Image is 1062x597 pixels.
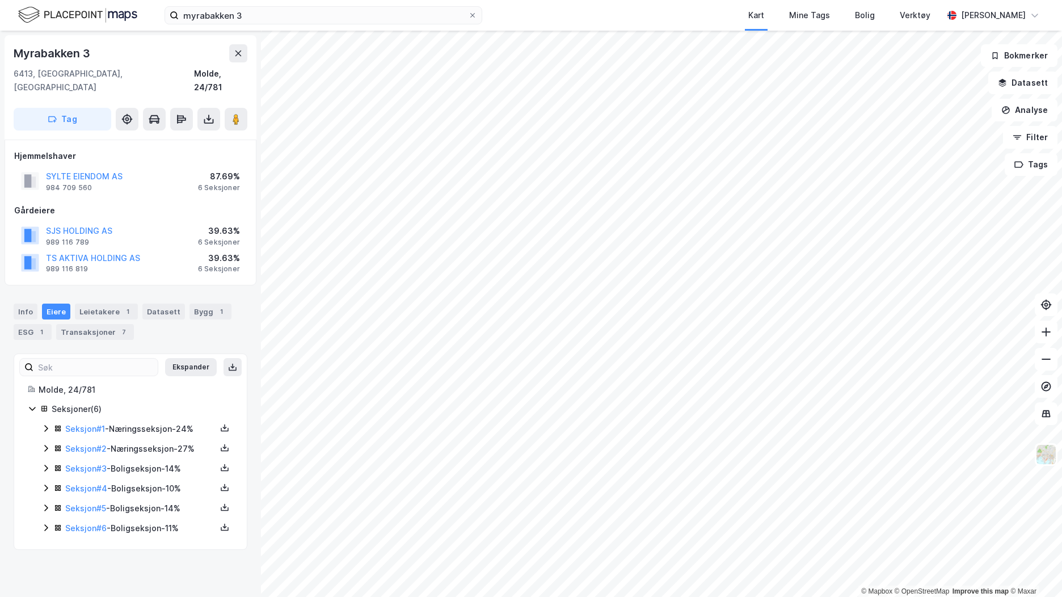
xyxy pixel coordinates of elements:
button: Filter [1003,126,1057,149]
div: 984 709 560 [46,183,92,192]
div: Bolig [855,9,875,22]
a: Seksjon#2 [65,444,107,453]
div: 1 [216,306,227,317]
a: OpenStreetMap [895,587,950,595]
a: Mapbox [861,587,892,595]
a: Seksjon#3 [65,464,107,473]
img: logo.f888ab2527a4732fd821a326f86c7f29.svg [18,5,137,25]
div: Kart [748,9,764,22]
div: 87.69% [198,170,240,183]
button: Analyse [992,99,1057,121]
button: Datasett [988,72,1057,94]
a: Seksjon#1 [65,424,105,434]
div: Kontrollprogram for chat [1005,543,1062,597]
div: 39.63% [198,251,240,265]
a: Seksjon#4 [65,484,107,493]
div: Molde, 24/781 [194,67,247,94]
button: Tags [1005,153,1057,176]
div: Transaksjoner [56,324,134,340]
div: [PERSON_NAME] [961,9,1026,22]
div: 989 116 789 [46,238,89,247]
div: ESG [14,324,52,340]
div: Info [14,304,37,319]
div: - Boligseksjon - 11% [65,522,216,535]
button: Bokmerker [981,44,1057,67]
div: Eiere [42,304,70,319]
div: 39.63% [198,224,240,238]
div: - Boligseksjon - 14% [65,502,216,515]
a: Seksjon#6 [65,523,107,533]
a: Seksjon#5 [65,503,106,513]
div: Hjemmelshaver [14,149,247,163]
img: Z [1035,444,1057,465]
iframe: Chat Widget [1005,543,1062,597]
a: Improve this map [953,587,1009,595]
button: Tag [14,108,111,131]
div: 6413, [GEOGRAPHIC_DATA], [GEOGRAPHIC_DATA] [14,67,194,94]
div: Molde, 24/781 [39,383,233,397]
input: Søk [33,359,158,376]
div: Gårdeiere [14,204,247,217]
div: - Boligseksjon - 10% [65,482,216,495]
div: Leietakere [75,304,138,319]
div: 6 Seksjoner [198,264,240,274]
div: - Boligseksjon - 14% [65,462,216,476]
div: Mine Tags [789,9,830,22]
div: Myrabakken 3 [14,44,92,62]
div: - Næringsseksjon - 24% [65,422,216,436]
div: Bygg [189,304,231,319]
div: - Næringsseksjon - 27% [65,442,216,456]
div: 6 Seksjoner [198,238,240,247]
div: 1 [122,306,133,317]
input: Søk på adresse, matrikkel, gårdeiere, leietakere eller personer [179,7,468,24]
div: Verktøy [900,9,930,22]
div: 7 [118,326,129,338]
div: 6 Seksjoner [198,183,240,192]
div: Seksjoner ( 6 ) [52,402,233,416]
div: 989 116 819 [46,264,88,274]
button: Ekspander [165,358,217,376]
div: 1 [36,326,47,338]
div: Datasett [142,304,185,319]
